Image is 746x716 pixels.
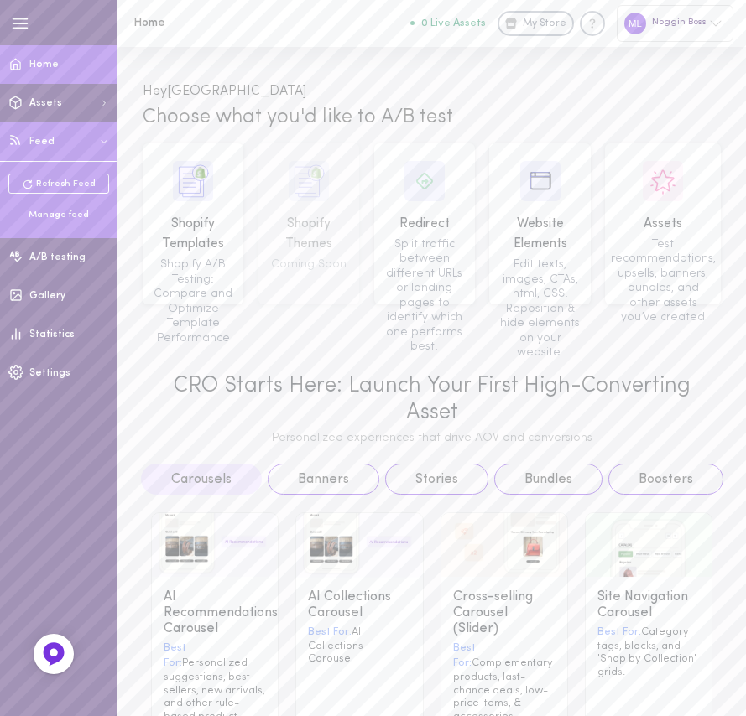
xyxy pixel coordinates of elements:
span: Gallery [29,291,65,301]
button: Banners [268,464,379,495]
div: CRO Starts Here: Launch Your First High-Converting Asset [151,373,712,425]
span: Best For: [164,642,186,668]
img: icon [404,161,445,201]
span: My Store [523,17,566,32]
div: Shopify Templates [149,214,237,255]
div: Site Navigation Carousel [597,589,700,621]
button: Bundles [494,464,603,495]
span: Assets [29,98,62,108]
span: Best For: [453,642,476,668]
img: icon [643,161,683,201]
div: Category tags, blocks, and 'Shop by Collection' grids. [597,625,700,679]
span: Statistics [29,329,75,340]
button: 0 Live Assets [410,18,486,29]
h1: Home [133,17,410,29]
div: Coming Soon [264,257,353,272]
a: 0 Live Assets [410,18,498,29]
div: Cross-selling Carousel (Slider) [453,589,556,638]
div: Knowledge center [580,11,605,36]
button: Carousels [141,464,262,495]
div: Edit texts, images, CTAs, html, CSS. Reposition & hide elements on your website. [495,257,584,361]
div: Split traffic between different URLs or landing pages to identify which one performs best. [380,237,469,355]
span: Settings [29,368,70,378]
div: AI Collections Carousel [308,589,410,621]
div: Manage feed [8,209,109,222]
div: Redirect [380,214,469,235]
img: icon [173,161,213,201]
div: Shopify A/B Testing: Compare and Optimize Template Performance [149,257,237,345]
div: Assets [611,214,715,235]
div: Noggin Boss [617,5,733,41]
img: icon [520,161,561,201]
img: Feedback Button [41,641,66,667]
span: Best For: [308,626,352,637]
button: Boosters [608,464,723,495]
span: Hey [GEOGRAPHIC_DATA] [143,85,306,98]
button: Stories [385,464,488,495]
div: AI Recommendations Carousel [164,589,266,638]
span: A/B testing [29,252,86,262]
a: Refresh Feed [8,174,109,194]
div: Website Elements [495,214,584,255]
span: Home [29,60,59,70]
span: Feed [29,137,55,147]
span: Choose what you'd like to A/B test [143,107,453,127]
div: Personalized experiences that drive AOV and conversions [151,432,712,446]
img: icon [289,161,329,201]
div: Shopify Themes [264,214,353,255]
span: Best For: [597,626,641,637]
a: My Store [498,11,574,36]
div: Test recommendations, upsells, banners, bundles, and other assets you’ve created [611,237,715,325]
div: AI Collections Carousel [308,625,410,666]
